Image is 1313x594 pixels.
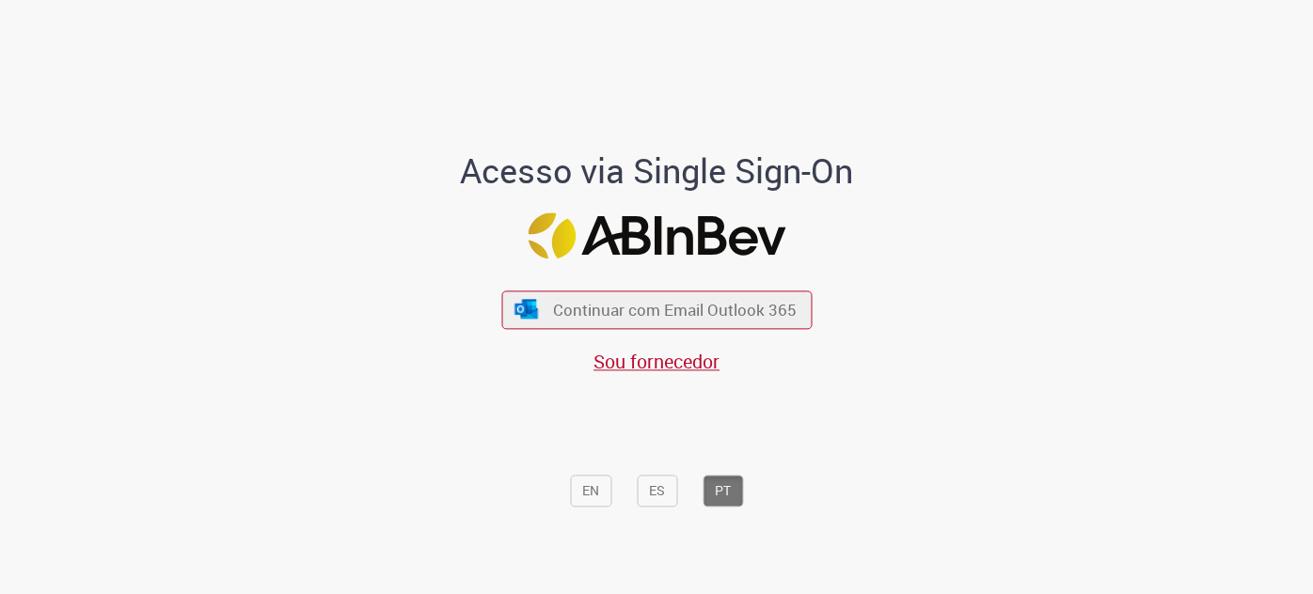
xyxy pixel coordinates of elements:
a: Sou fornecedor [593,349,720,374]
button: PT [703,475,743,507]
img: Logo ABInBev [528,212,785,258]
h1: Acesso via Single Sign-On [396,153,918,191]
button: EN [570,475,611,507]
button: ES [637,475,677,507]
span: Continuar com Email Outlook 365 [553,299,797,320]
img: ícone Azure/Microsoft 360 [514,299,540,319]
button: ícone Azure/Microsoft 360 Continuar com Email Outlook 365 [501,290,812,329]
